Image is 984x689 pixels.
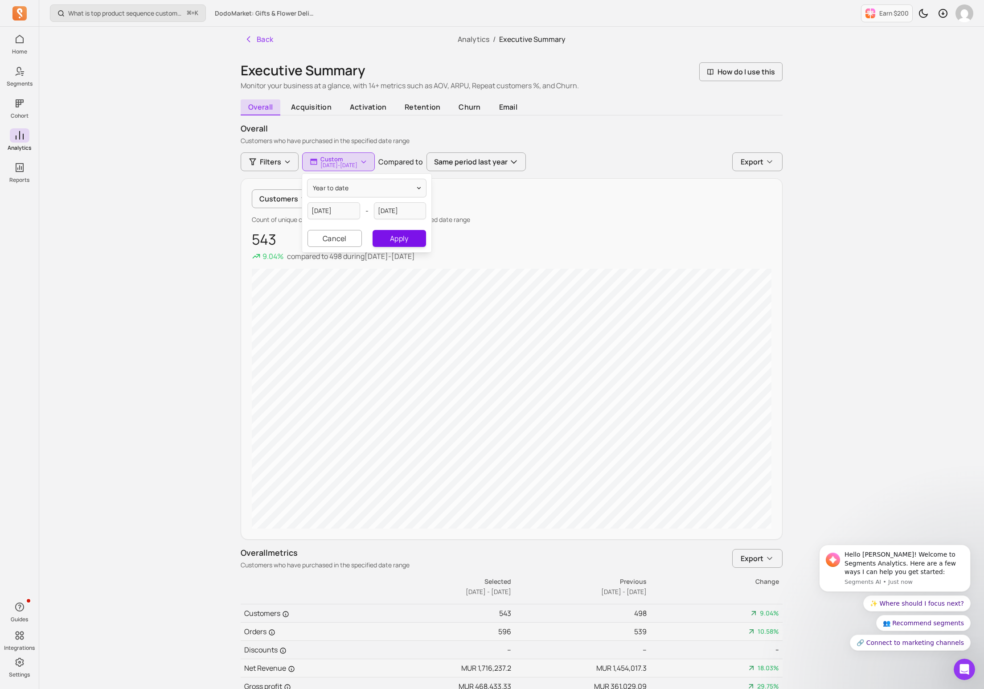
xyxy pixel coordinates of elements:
[378,156,423,167] p: Compared to
[50,4,206,22] button: What is top product sequence customer purchase the most in last 90 days?⌘+K
[9,176,29,184] p: Reports
[466,587,511,596] span: [DATE] - [DATE]
[7,80,33,87] p: Segments
[512,641,647,659] td: --
[252,189,316,208] button: Customers
[8,144,31,152] p: Analytics
[365,205,369,216] span: -
[241,641,376,659] td: Discounts
[879,9,909,18] p: Earn $200
[512,623,647,641] td: 539
[313,184,349,193] span: year to date
[954,659,975,680] iframe: Intercom live chat
[12,48,27,55] p: Home
[241,62,579,78] h1: Executive Summary
[373,230,426,247] button: Apply
[9,671,30,678] p: Settings
[252,215,771,224] p: Count of unique customers who made a purchase in the specified date range
[732,549,783,568] button: Export
[376,623,512,641] td: 596
[376,659,512,677] td: MUR 1,716,237.2
[648,577,779,586] p: Change
[489,34,499,44] span: /
[601,587,647,596] span: [DATE] - [DATE]
[10,598,29,625] button: Guides
[458,34,489,44] a: Analytics
[512,604,647,623] td: 498
[241,152,299,171] button: Filters
[741,553,763,564] span: Export
[760,609,779,618] span: 9.04%
[861,4,913,22] button: Earn $200
[284,99,339,115] span: acquisition
[492,99,525,115] span: email
[398,99,448,115] span: retention
[241,80,579,91] p: Monitor your business at a glance, with 14+ metrics such as AOV, ARPU, Repeat customers %, and Ch...
[307,202,360,219] input: yyyy-mm-dd
[241,623,376,641] td: Orders
[241,561,410,570] p: Customers who have purchased in the specified date range
[699,62,783,81] button: How do I use this
[499,34,566,44] span: Executive Summary
[241,30,277,48] button: Back
[68,9,184,18] p: What is top product sequence customer purchase the most in last 90 days?
[302,152,375,171] button: Custom[DATE]-[DATE]
[260,156,281,167] span: Filters
[11,112,29,119] p: Cohort
[187,8,192,19] kbd: ⌘
[195,10,198,17] kbd: K
[426,152,526,171] button: Same period last year
[758,664,779,673] span: 18.03%
[377,577,511,586] p: Selected
[320,156,357,163] p: Custom
[252,231,771,247] p: 543
[215,9,316,18] span: DodoMarket: Gifts & Flower Delivery [GEOGRAPHIC_DATA]
[209,5,321,21] button: DodoMarket: Gifts & Flower Delivery [GEOGRAPHIC_DATA]
[11,616,28,623] p: Guides
[241,547,410,559] p: Overall metrics
[376,641,512,659] td: --
[806,476,984,665] iframe: Intercom notifications message
[329,251,342,261] span: 498
[262,251,283,262] p: 9.04%
[376,604,512,623] td: 543
[241,604,376,623] td: Customers
[287,251,415,262] p: compared to during [DATE] - [DATE]
[775,645,779,654] span: --
[758,627,779,636] span: 10.58%
[307,230,362,247] button: Cancel
[732,152,783,171] button: Export
[512,659,647,677] td: MUR 1,454,017.3
[451,99,488,115] span: churn
[252,269,771,529] canvas: chart
[4,644,35,652] p: Integrations
[241,659,376,677] td: Net Revenue
[374,202,426,219] input: yyyy-mm-dd
[307,179,426,197] button: year to date
[914,4,932,22] button: Toggle dark mode
[241,99,280,115] span: overall
[187,8,198,18] span: +
[955,4,973,22] img: avatar
[241,136,783,145] p: Customers who have purchased in the specified date range
[342,99,394,115] span: activation
[512,577,647,586] p: Previous
[320,163,357,168] p: [DATE] - [DATE]
[241,123,783,135] p: overall
[741,156,763,167] span: Export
